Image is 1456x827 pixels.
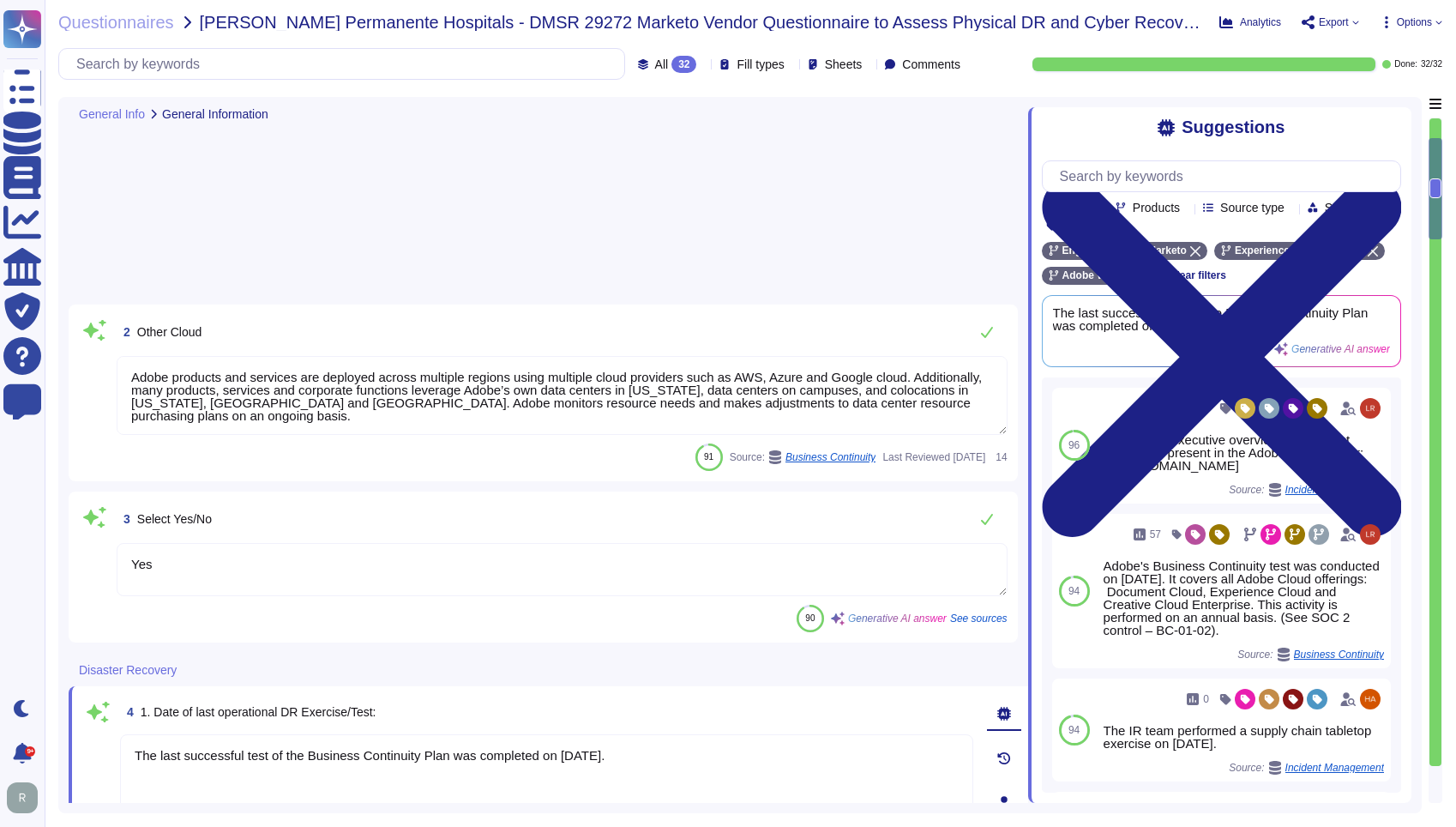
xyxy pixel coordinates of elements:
[79,108,145,120] span: General Info
[1360,398,1381,419] img: user
[902,58,960,70] span: Comments
[1104,724,1384,750] div: The IR team performed a supply chain tabletop exercise on [DATE].
[162,108,268,120] span: General Information
[137,325,202,339] span: Other Cloud
[137,512,212,526] span: Select Yes/No
[1219,15,1281,29] button: Analytics
[1285,763,1384,773] span: Incident Management
[1360,524,1381,545] img: user
[805,613,815,623] span: 90
[992,452,1007,462] span: 14
[1068,725,1080,735] span: 94
[117,543,1008,596] textarea: Yes
[1421,60,1442,69] span: 32 / 32
[785,452,875,462] span: Business Continuity
[117,326,130,338] span: 2
[1360,689,1381,709] img: user
[950,613,1008,624] span: See sources
[1051,161,1400,191] input: Search by keywords
[671,56,696,73] div: 32
[1237,648,1384,661] span: Source:
[58,14,174,31] span: Questionnaires
[141,705,376,719] span: 1. Date of last operational DR Exercise/Test:
[7,782,38,813] img: user
[1397,17,1432,27] span: Options
[1319,17,1349,27] span: Export
[655,58,669,70] span: All
[1229,761,1384,775] span: Source:
[1068,586,1080,596] span: 94
[117,356,1008,435] textarea: Adobe products and services are deployed across multiple regions using multiple cloud providers s...
[68,49,624,79] input: Search by keywords
[79,664,177,676] span: Disaster Recovery
[25,746,35,757] div: 9+
[1104,559,1384,637] div: Adobe's Business Continuity test was conducted on [DATE]. It covers all Adobe Cloud offerings: Do...
[1203,694,1209,704] span: 0
[848,613,947,624] span: Generative AI answer
[730,450,876,464] span: Source:
[737,58,784,70] span: Fill types
[117,513,130,525] span: 3
[825,58,863,70] span: Sheets
[1240,17,1281,27] span: Analytics
[120,706,134,718] span: 4
[3,779,50,817] button: user
[1068,440,1080,450] span: 96
[1294,649,1384,660] span: Business Continuity
[200,14,1206,31] span: [PERSON_NAME] Permanente Hospitals - DMSR 29272 Marketo Vendor Questionnaire to Assess Physical D...
[704,452,713,462] span: 91
[882,452,985,462] span: Last Reviewed [DATE]
[1394,60,1417,69] span: Done:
